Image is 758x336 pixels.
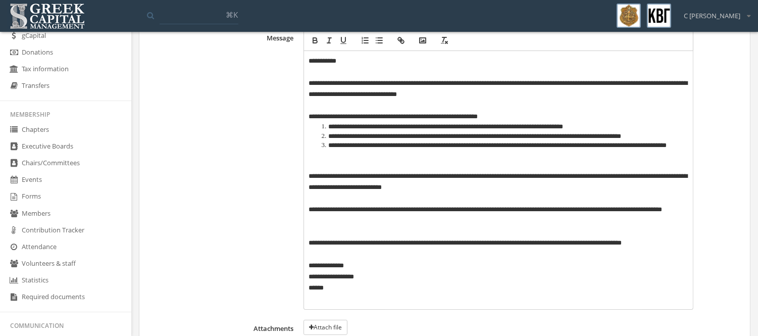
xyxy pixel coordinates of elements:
span: C [PERSON_NAME] [684,11,740,21]
span: ⌘K [226,10,238,20]
label: Attachments [152,320,298,335]
label: Message [152,30,298,310]
button: Attach file [304,320,347,335]
div: C [PERSON_NAME] [677,4,750,21]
